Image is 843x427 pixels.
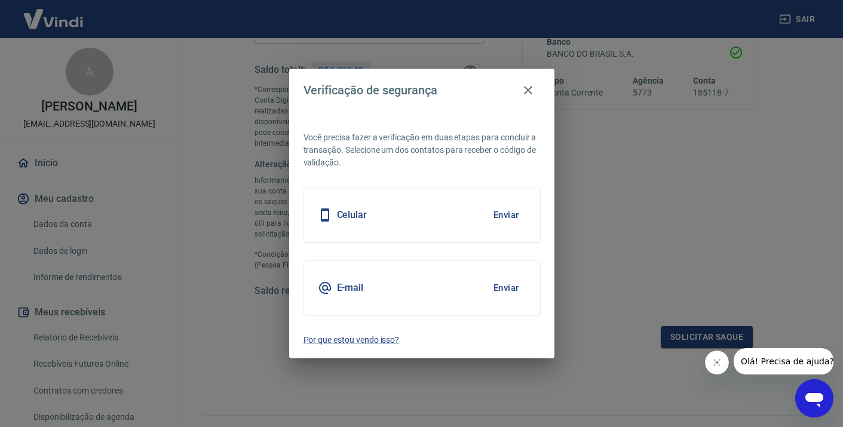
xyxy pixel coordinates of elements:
[304,131,540,169] p: Você precisa fazer a verificação em duas etapas para concluir a transação. Selecione um dos conta...
[705,351,729,374] iframe: Fechar mensagem
[304,83,438,97] h4: Verificação de segurança
[734,348,833,374] iframe: Mensagem da empresa
[304,334,540,346] a: Por que estou vendo isso?
[337,282,364,294] h5: E-mail
[487,202,526,228] button: Enviar
[795,379,833,417] iframe: Botão para abrir a janela de mensagens
[487,275,526,300] button: Enviar
[7,8,100,18] span: Olá! Precisa de ajuda?
[337,209,367,221] h5: Celular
